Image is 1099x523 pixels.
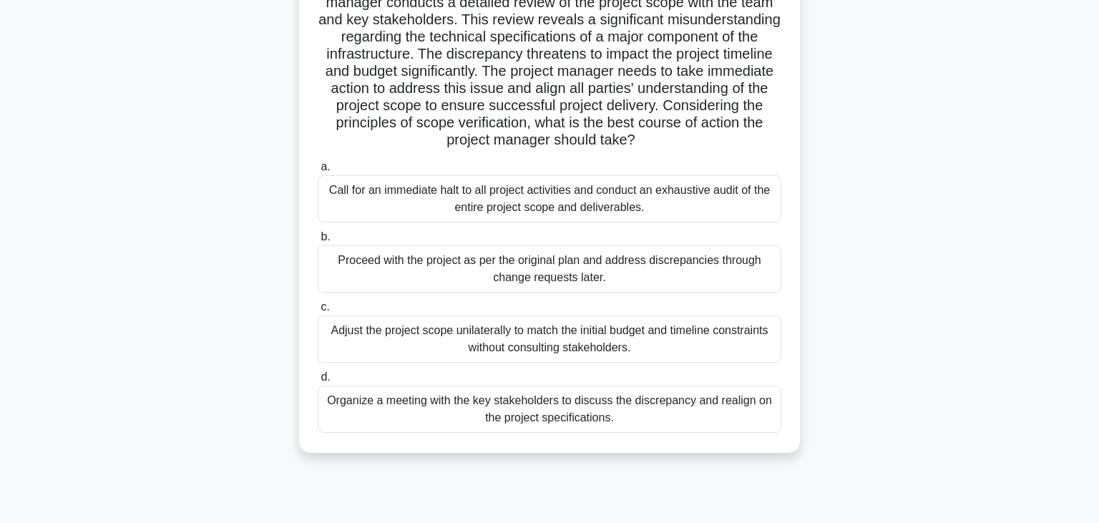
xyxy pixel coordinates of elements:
div: Call for an immediate halt to all project activities and conduct an exhaustive audit of the entir... [318,175,781,223]
div: Adjust the project scope unilaterally to match the initial budget and timeline constraints withou... [318,316,781,363]
span: a. [321,160,330,172]
div: Proceed with the project as per the original plan and address discrepancies through change reques... [318,245,781,293]
span: c. [321,300,329,313]
div: Organize a meeting with the key stakeholders to discuss the discrepancy and realign on the projec... [318,386,781,433]
span: b. [321,230,330,243]
span: d. [321,371,330,383]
